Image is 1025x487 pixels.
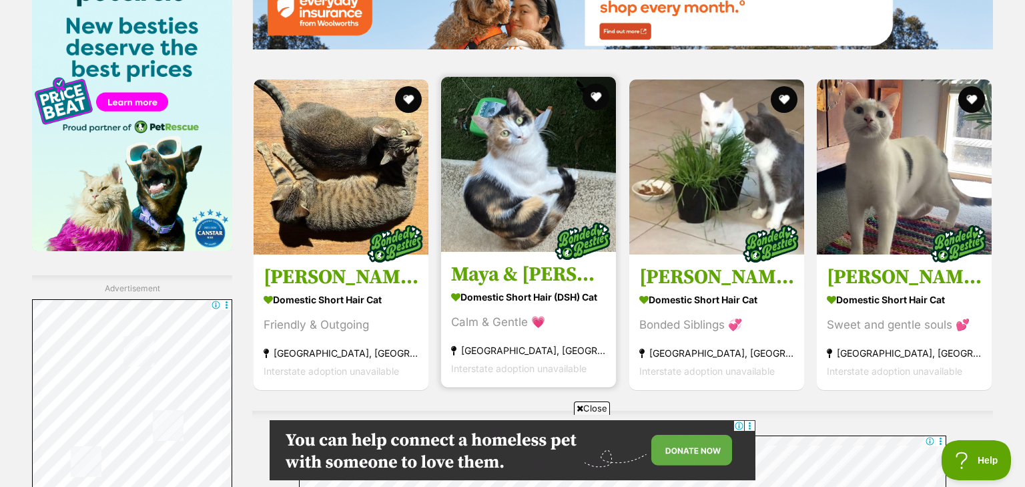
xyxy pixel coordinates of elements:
[451,287,606,306] strong: Domestic Short Hair (DSH) Cat
[362,210,428,277] img: bonded besties
[827,264,982,289] h3: [PERSON_NAME] and [PERSON_NAME]
[264,343,418,361] strong: [GEOGRAPHIC_DATA], [GEOGRAPHIC_DATA]
[827,289,982,309] strong: Domestic Short Hair Cat
[451,261,606,287] h3: Maya & [PERSON_NAME]🌻🌼
[583,84,610,110] button: favourite
[942,440,1012,480] iframe: Help Scout Beacon - Open
[639,264,794,289] h3: [PERSON_NAME] & [PERSON_NAME] 💙💜
[958,86,985,113] button: favourite
[771,86,797,113] button: favourite
[639,289,794,309] strong: Domestic Short Hair Cat
[254,79,428,255] img: Liam & Lalo - In foster care in Ascot Vale - Domestic Short Hair Cat
[264,264,418,289] h3: [PERSON_NAME] & [PERSON_NAME] - In [PERSON_NAME] care in [GEOGRAPHIC_DATA]
[264,315,418,333] div: Friendly & Outgoing
[550,207,617,274] img: bonded besties
[264,365,399,376] span: Interstate adoption unavailable
[629,79,804,255] img: Trevor & Prissy 💙💜 - Domestic Short Hair Cat
[395,86,422,113] button: favourite
[574,401,610,415] span: Close
[629,254,804,389] a: [PERSON_NAME] & [PERSON_NAME] 💙💜 Domestic Short Hair Cat Bonded Siblings 💞 [GEOGRAPHIC_DATA], [GE...
[925,210,992,277] img: bonded besties
[827,343,982,361] strong: [GEOGRAPHIC_DATA], [GEOGRAPHIC_DATA]
[827,315,982,333] div: Sweet and gentle souls 💕
[441,77,616,252] img: Maya & Morgan🌻🌼 - Domestic Short Hair (DSH) Cat
[639,343,794,361] strong: [GEOGRAPHIC_DATA], [GEOGRAPHIC_DATA]
[737,210,804,277] img: bonded besties
[817,254,992,389] a: [PERSON_NAME] and [PERSON_NAME] Domestic Short Hair Cat Sweet and gentle souls 💕 [GEOGRAPHIC_DATA...
[264,289,418,309] strong: Domestic Short Hair Cat
[270,420,755,480] iframe: Advertisement
[451,313,606,331] div: Calm & Gentle 💗
[451,341,606,359] strong: [GEOGRAPHIC_DATA], [GEOGRAPHIC_DATA]
[254,254,428,389] a: [PERSON_NAME] & [PERSON_NAME] - In [PERSON_NAME] care in [GEOGRAPHIC_DATA] Domestic Short Hair Ca...
[817,79,992,255] img: Sofie and Monty - Domestic Short Hair Cat
[639,365,775,376] span: Interstate adoption unavailable
[441,251,616,387] a: Maya & [PERSON_NAME]🌻🌼 Domestic Short Hair (DSH) Cat Calm & Gentle 💗 [GEOGRAPHIC_DATA], [GEOGRAPH...
[639,315,794,333] div: Bonded Siblings 💞
[827,365,962,376] span: Interstate adoption unavailable
[451,362,587,373] span: Interstate adoption unavailable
